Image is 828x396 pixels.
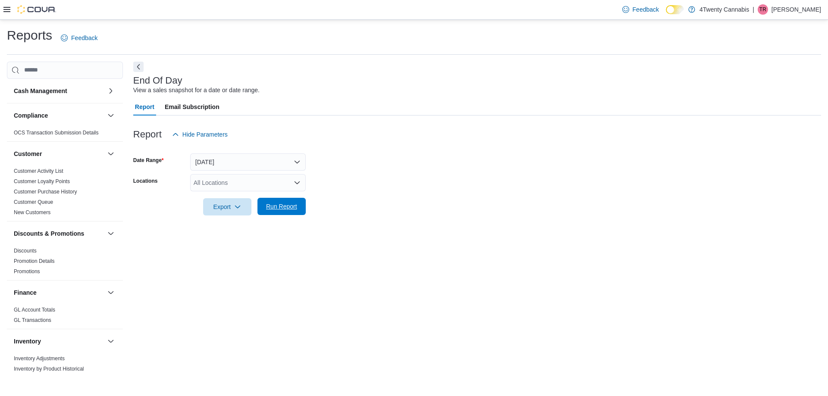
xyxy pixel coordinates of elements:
[753,4,754,15] p: |
[106,287,116,298] button: Finance
[14,258,55,264] a: Promotion Details
[14,168,63,175] span: Customer Activity List
[14,87,67,95] h3: Cash Management
[7,128,123,141] div: Compliance
[203,198,251,215] button: Export
[169,126,231,143] button: Hide Parameters
[133,62,144,72] button: Next
[14,288,37,297] h3: Finance
[699,4,749,15] p: 4Twenty Cannabis
[257,198,306,215] button: Run Report
[133,129,162,140] h3: Report
[106,336,116,346] button: Inventory
[106,86,116,96] button: Cash Management
[14,178,70,184] a: Customer Loyalty Points
[14,317,51,323] a: GL Transactions
[619,1,662,18] a: Feedback
[14,355,65,362] a: Inventory Adjustments
[266,202,297,211] span: Run Report
[633,5,659,14] span: Feedback
[14,150,42,158] h3: Customer
[14,189,77,195] a: Customer Purchase History
[14,209,50,216] span: New Customers
[772,4,821,15] p: [PERSON_NAME]
[14,209,50,215] a: New Customers
[14,229,104,238] button: Discounts & Promotions
[133,157,164,164] label: Date Range
[14,258,55,265] span: Promotion Details
[135,98,154,115] span: Report
[14,376,68,383] span: Inventory Count Details
[14,268,40,275] span: Promotions
[14,188,77,195] span: Customer Purchase History
[14,268,40,274] a: Promotions
[759,4,766,15] span: TR
[165,98,220,115] span: Email Subscription
[14,365,84,372] span: Inventory by Product Historical
[14,288,104,297] button: Finance
[14,87,104,95] button: Cash Management
[14,199,53,205] a: Customer Queue
[7,246,123,280] div: Discounts & Promotions
[106,228,116,239] button: Discounts & Promotions
[17,5,56,14] img: Cova
[14,229,84,238] h3: Discounts & Promotions
[7,166,123,221] div: Customer
[14,317,51,324] span: GL Transactions
[758,4,768,15] div: Taylor Rosik
[294,179,301,186] button: Open list of options
[133,178,158,184] label: Locations
[14,337,104,346] button: Inventory
[106,149,116,159] button: Customer
[14,337,41,346] h3: Inventory
[14,130,99,136] a: OCS Transaction Submission Details
[14,111,104,120] button: Compliance
[133,75,182,86] h3: End Of Day
[71,34,97,42] span: Feedback
[57,29,101,47] a: Feedback
[14,248,37,254] a: Discounts
[208,198,246,215] span: Export
[14,150,104,158] button: Customer
[182,130,228,139] span: Hide Parameters
[7,27,52,44] h1: Reports
[14,355,65,362] span: Inventory Adjustments
[666,5,684,14] input: Dark Mode
[14,199,53,206] span: Customer Queue
[133,86,260,95] div: View a sales snapshot for a date or date range.
[14,178,70,185] span: Customer Loyalty Points
[14,168,63,174] a: Customer Activity List
[14,307,55,313] a: GL Account Totals
[7,305,123,329] div: Finance
[14,111,48,120] h3: Compliance
[190,153,306,171] button: [DATE]
[106,110,116,121] button: Compliance
[14,129,99,136] span: OCS Transaction Submission Details
[14,366,84,372] a: Inventory by Product Historical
